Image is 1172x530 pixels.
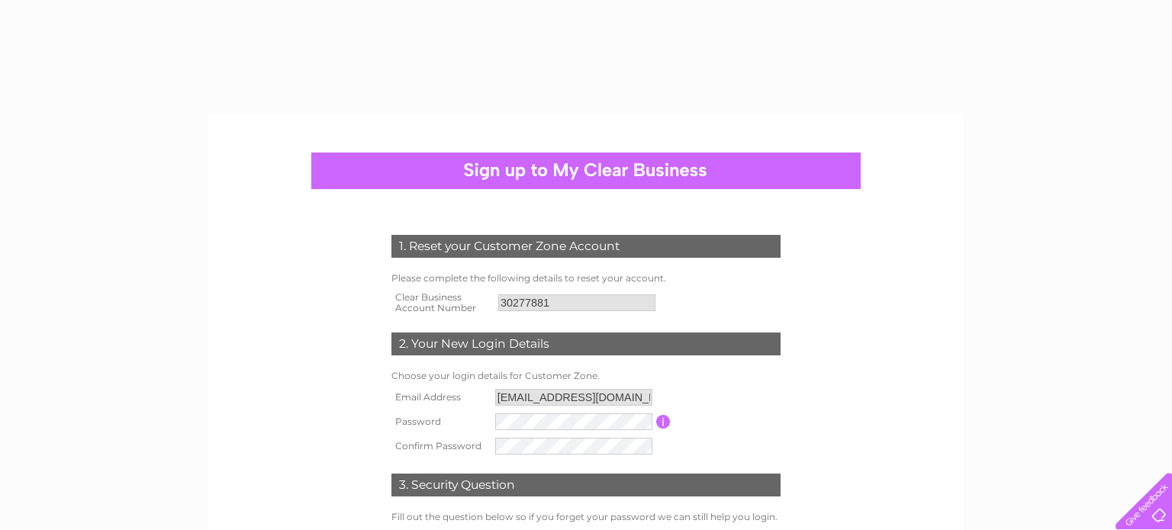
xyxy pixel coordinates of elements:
[388,287,494,318] th: Clear Business Account Number
[391,474,781,496] div: 3. Security Question
[388,508,784,526] td: Fill out the question below so if you forget your password we can still help you login.
[656,415,671,429] input: Information
[388,434,491,458] th: Confirm Password
[388,410,491,434] th: Password
[388,385,491,410] th: Email Address
[391,235,781,258] div: 1. Reset your Customer Zone Account
[388,367,784,385] td: Choose your login details for Customer Zone.
[391,332,781,355] div: 2. Your New Login Details
[388,269,784,287] td: Please complete the following details to reset your account.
